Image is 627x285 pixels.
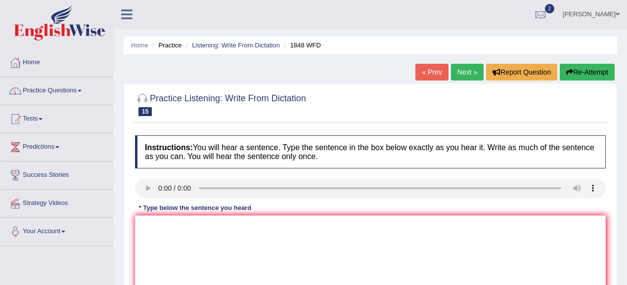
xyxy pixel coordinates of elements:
[282,41,321,50] li: 1848 WFD
[192,41,280,49] a: Listening: Write From Dictation
[486,64,557,81] button: Report Question
[150,41,181,50] li: Practice
[145,143,193,152] b: Instructions:
[135,91,306,116] h2: Practice Listening: Write From Dictation
[0,162,113,186] a: Success Stories
[0,49,113,74] a: Home
[451,64,484,81] a: Next »
[135,135,606,168] h4: You will hear a sentence. Type the sentence in the box below exactly as you hear it. Write as muc...
[545,4,555,13] span: 2
[0,218,113,243] a: Your Account
[0,105,113,130] a: Tests
[135,203,255,212] div: * Type below the sentence you heard
[0,190,113,214] a: Strategy Videos
[0,77,113,102] a: Practice Questions
[560,64,615,81] button: Re-Attempt
[415,64,448,81] a: « Prev
[138,107,152,116] span: 15
[0,133,113,158] a: Predictions
[131,41,148,49] a: Home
